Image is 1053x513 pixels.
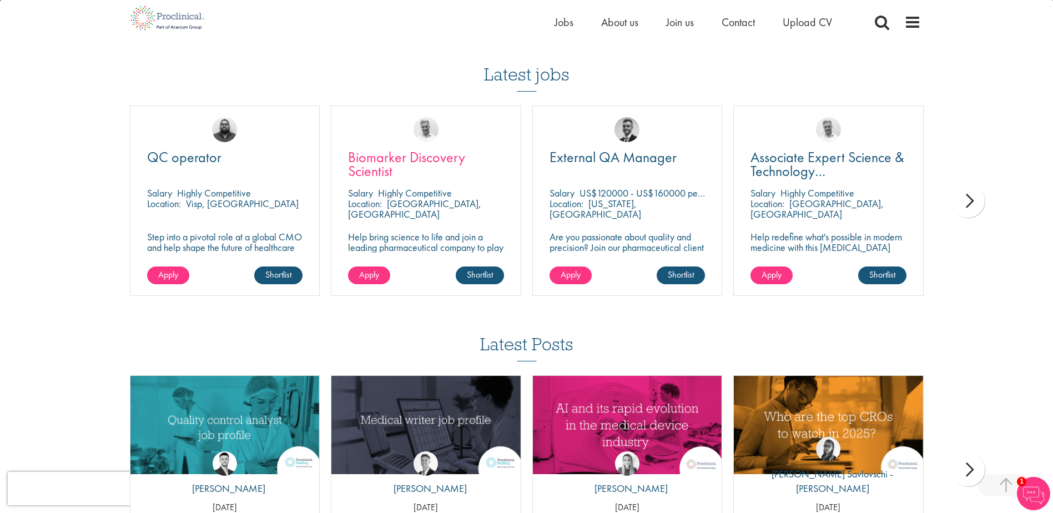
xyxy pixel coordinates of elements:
a: Shortlist [657,266,705,284]
p: Visp, [GEOGRAPHIC_DATA] [186,197,299,210]
a: Jobs [555,15,573,29]
a: Join us [666,15,694,29]
img: Hannah Burke [615,451,639,476]
a: Upload CV [783,15,832,29]
p: [GEOGRAPHIC_DATA], [GEOGRAPHIC_DATA] [750,197,884,220]
img: George Watson [414,451,438,476]
span: Location: [348,197,382,210]
span: QC operator [147,148,221,167]
div: next [951,184,985,218]
span: Salary [550,187,575,199]
span: 1 [1017,477,1026,486]
img: Joshua Bye [414,117,439,142]
span: Apply [359,269,379,280]
p: [PERSON_NAME] [184,481,265,496]
a: Hannah Burke [PERSON_NAME] [586,451,668,501]
img: AI and Its Impact on the Medical Device Industry | Proclinical [533,376,722,474]
p: Highly Competitive [177,187,251,199]
span: Salary [750,187,775,199]
span: Apply [762,269,782,280]
p: Are you passionate about quality and precision? Join our pharmaceutical client and help ensure to... [550,232,706,274]
h3: Latest Posts [480,335,573,361]
img: Chatbot [1017,477,1050,510]
a: QC operator [147,150,303,164]
img: quality control analyst job profile [130,376,320,474]
a: George Watson [PERSON_NAME] [385,451,467,501]
a: Associate Expert Science & Technology ([MEDICAL_DATA]) [750,150,906,178]
a: Theodora Savlovschi - Wicks [PERSON_NAME] Savlovschi - [PERSON_NAME] [734,437,923,501]
p: Highly Competitive [780,187,854,199]
span: Location: [147,197,181,210]
img: Alex Bill [614,117,639,142]
a: Apply [147,266,189,284]
span: Associate Expert Science & Technology ([MEDICAL_DATA]) [750,148,904,194]
a: Joshua Godden [PERSON_NAME] [184,451,265,501]
span: Salary [348,187,373,199]
img: Medical writer job profile [331,376,521,474]
img: Ashley Bennett [212,117,237,142]
a: Link to a post [734,376,923,474]
p: [US_STATE], [GEOGRAPHIC_DATA] [550,197,641,220]
img: Joshua Godden [213,451,237,476]
p: [PERSON_NAME] [586,481,668,496]
a: Link to a post [130,376,320,474]
a: Apply [550,266,592,284]
a: Contact [722,15,755,29]
p: [GEOGRAPHIC_DATA], [GEOGRAPHIC_DATA] [348,197,481,220]
a: Apply [750,266,793,284]
a: Link to a post [331,376,521,474]
a: Biomarker Discovery Scientist [348,150,504,178]
span: External QA Manager [550,148,677,167]
div: next [951,453,985,486]
span: Location: [550,197,583,210]
a: About us [601,15,638,29]
a: Shortlist [254,266,303,284]
a: Shortlist [456,266,504,284]
a: Link to a post [533,376,722,474]
iframe: reCAPTCHA [8,472,150,505]
a: Shortlist [858,266,906,284]
img: Joshua Bye [816,117,841,142]
a: External QA Manager [550,150,706,164]
span: Location: [750,197,784,210]
span: Apply [158,269,178,280]
img: Top 10 CROs 2025 | Proclinical [734,376,923,474]
p: [PERSON_NAME] [385,481,467,496]
span: Biomarker Discovery Scientist [348,148,465,180]
h3: Latest jobs [484,37,570,92]
img: Theodora Savlovschi - Wicks [816,437,840,461]
span: Salary [147,187,172,199]
a: Apply [348,266,390,284]
p: US$120000 - US$160000 per annum [580,187,728,199]
p: Help bring science to life and join a leading pharmaceutical company to play a key role in delive... [348,232,504,284]
span: Apply [561,269,581,280]
p: Step into a pivotal role at a global CMO and help shape the future of healthcare manufacturing. [147,232,303,263]
p: Highly Competitive [378,187,452,199]
p: [PERSON_NAME] Savlovschi - [PERSON_NAME] [734,467,923,495]
p: Help redefine what's possible in modern medicine with this [MEDICAL_DATA] Associate Expert Scienc... [750,232,906,263]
